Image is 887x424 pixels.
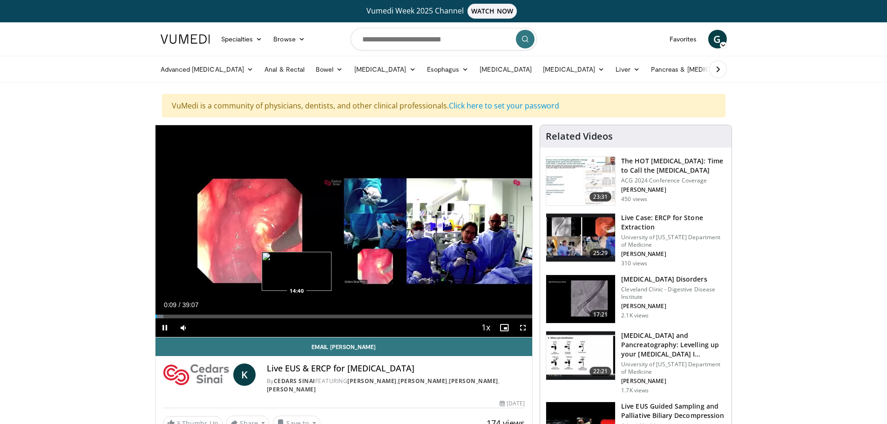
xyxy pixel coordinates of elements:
img: f2a564ac-f79a-4a91-bf7b-b84a8cb0f685.150x105_q85_crop-smart_upscale.jpg [546,331,615,380]
a: K [233,363,256,386]
a: Anal & Rectal [259,60,310,79]
a: 25:29 Live Case: ERCP for Stone Extraction University of [US_STATE] Department of Medicine [PERSO... [546,213,726,267]
a: Esophagus [421,60,474,79]
a: Click here to set your password [449,101,559,111]
a: 23:31 The HOT [MEDICAL_DATA]: Time to Call the [MEDICAL_DATA] ACG 2024 Conference Coverage [PERSO... [546,156,726,206]
a: G [708,30,727,48]
a: [MEDICAL_DATA] [474,60,537,79]
h4: Related Videos [546,131,613,142]
span: 22:21 [589,367,612,376]
a: Browse [268,30,311,48]
img: 48af654a-1c49-49ef-8b1b-08112d907465.150x105_q85_crop-smart_upscale.jpg [546,214,615,262]
a: 22:21 [MEDICAL_DATA] and Pancreatography: Levelling up your [MEDICAL_DATA] I… University of [US_S... [546,331,726,394]
a: [PERSON_NAME] [267,385,316,393]
h3: Live Case: ERCP for Stone Extraction [621,213,726,232]
a: [MEDICAL_DATA] [537,60,610,79]
button: Playback Rate [476,318,495,337]
a: Advanced [MEDICAL_DATA] [155,60,259,79]
a: Favorites [664,30,703,48]
p: [PERSON_NAME] [621,377,726,385]
span: WATCH NOW [467,4,517,19]
a: Vumedi Week 2025 ChannelWATCH NOW [162,4,725,19]
p: [PERSON_NAME] [621,186,726,194]
p: 450 views [621,195,647,203]
p: [PERSON_NAME] [621,303,726,310]
span: 17:21 [589,310,612,319]
p: University of [US_STATE] Department of Medicine [621,234,726,249]
a: Liver [610,60,645,79]
img: image.jpeg [262,252,332,291]
input: Search topics, interventions [351,28,537,50]
div: Progress Bar [156,315,533,318]
h3: [MEDICAL_DATA] and Pancreatography: Levelling up your [MEDICAL_DATA] I… [621,331,726,359]
button: Fullscreen [514,318,532,337]
p: Cleveland Clinic - Digestive Disease Institute [621,286,726,301]
a: Pancreas & [MEDICAL_DATA] [645,60,754,79]
a: [PERSON_NAME] [398,377,447,385]
p: 1.7K views [621,387,649,394]
span: 25:29 [589,249,612,258]
div: By FEATURING , , , [267,377,525,394]
img: 2be06fa1-8f42-4bab-b66d-9367dd3d8d02.150x105_q85_crop-smart_upscale.jpg [546,275,615,323]
a: Bowel [310,60,348,79]
img: Cedars Sinai [163,363,230,386]
a: 17:21 [MEDICAL_DATA] Disorders Cleveland Clinic - Digestive Disease Institute [PERSON_NAME] 2.1K ... [546,275,726,324]
img: ba50df68-c1e0-47c3-8b2c-701c38947694.150x105_q85_crop-smart_upscale.jpg [546,157,615,205]
div: [DATE] [500,399,525,408]
button: Enable picture-in-picture mode [495,318,514,337]
p: ACG 2024 Conference Coverage [621,177,726,184]
h3: The HOT [MEDICAL_DATA]: Time to Call the [MEDICAL_DATA] [621,156,726,175]
p: University of [US_STATE] Department of Medicine [621,361,726,376]
a: Email [PERSON_NAME] [156,337,533,356]
p: 2.1K views [621,312,649,319]
a: [MEDICAL_DATA] [349,60,421,79]
span: 23:31 [589,192,612,202]
button: Pause [156,318,174,337]
h4: Live EUS & ERCP for [MEDICAL_DATA] [267,363,525,374]
p: 310 views [621,260,647,267]
h3: Live EUS Guided Sampling and Palliative Biliary Decompression [621,402,726,420]
h3: [MEDICAL_DATA] Disorders [621,275,726,284]
span: 39:07 [182,301,198,309]
div: VuMedi is a community of physicians, dentists, and other clinical professionals. [162,94,725,117]
a: Cedars Sinai [274,377,315,385]
img: VuMedi Logo [161,34,210,44]
video-js: Video Player [156,125,533,337]
button: Mute [174,318,193,337]
a: [PERSON_NAME] [449,377,498,385]
a: [PERSON_NAME] [347,377,397,385]
span: 0:09 [164,301,176,309]
span: / [179,301,181,309]
a: Specialties [216,30,268,48]
p: [PERSON_NAME] [621,250,726,258]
